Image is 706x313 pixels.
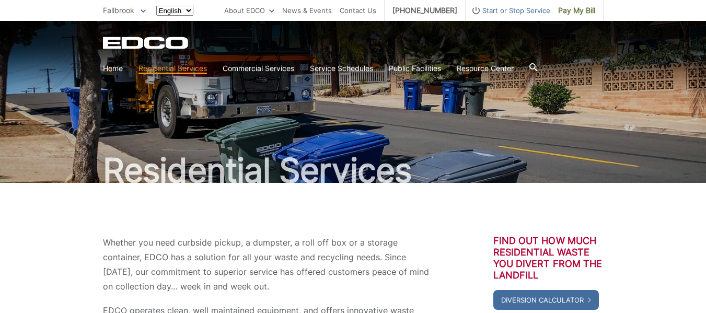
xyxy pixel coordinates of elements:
[457,63,514,74] a: Resource Center
[103,154,604,187] h1: Residential Services
[224,5,274,16] a: About EDCO
[156,6,193,16] select: Select a language
[103,235,430,294] p: Whether you need curbside pickup, a dumpster, a roll off box or a storage container, EDCO has a s...
[103,63,123,74] a: Home
[340,5,376,16] a: Contact Us
[138,63,207,74] a: Residential Services
[389,63,441,74] a: Public Facilities
[310,63,373,74] a: Service Schedules
[103,6,134,15] span: Fallbrook
[558,5,595,16] span: Pay My Bill
[103,37,190,49] a: EDCD logo. Return to the homepage.
[493,235,604,281] h3: Find out how much residential waste you divert from the landfill
[223,63,294,74] a: Commercial Services
[493,290,599,310] a: Diversion Calculator
[282,5,332,16] a: News & Events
